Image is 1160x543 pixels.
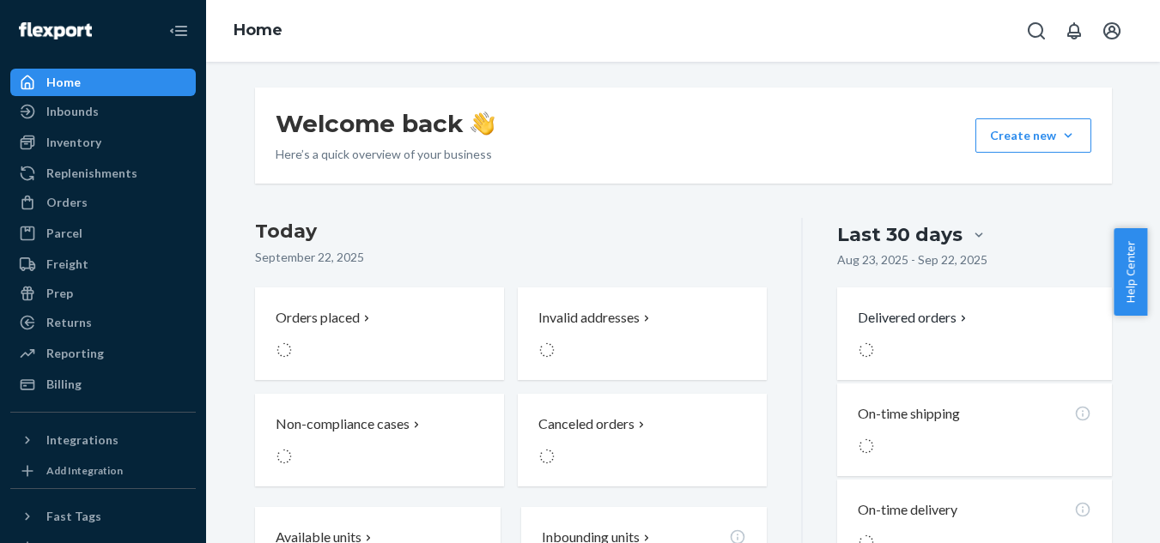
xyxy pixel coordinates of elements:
a: Prep [10,280,196,307]
a: Add Integration [10,461,196,481]
img: hand-wave emoji [471,112,495,136]
button: Close Navigation [161,14,196,48]
button: Help Center [1114,228,1147,316]
img: Flexport logo [19,22,92,39]
button: Canceled orders [518,394,767,486]
a: Parcel [10,220,196,247]
div: Replenishments [46,165,137,182]
a: Home [234,21,282,39]
a: Inbounds [10,98,196,125]
button: Non-compliance cases [255,394,504,486]
a: Home [10,69,196,96]
p: Invalid addresses [538,308,640,328]
button: Fast Tags [10,503,196,530]
div: Inbounds [46,103,99,120]
div: Billing [46,376,82,393]
div: Parcel [46,225,82,242]
p: September 22, 2025 [255,249,768,266]
div: Returns [46,314,92,331]
a: Inventory [10,129,196,156]
p: Aug 23, 2025 - Sep 22, 2025 [837,251,987,268]
button: Open account menu [1095,14,1129,48]
div: Freight [46,256,88,273]
a: Orders [10,189,196,216]
div: Add Integration [46,463,123,478]
a: Replenishments [10,160,196,187]
a: Returns [10,309,196,336]
a: Freight [10,250,196,278]
p: Here’s a quick overview of your business [276,146,495,163]
div: Prep [46,285,73,302]
p: Non-compliance cases [276,414,410,434]
button: Create new [975,118,1091,153]
h1: Welcome back [276,108,495,139]
div: Reporting [46,345,104,362]
div: Inventory [46,134,101,151]
a: Reporting [10,340,196,367]
button: Orders placed [255,287,504,380]
ol: breadcrumbs [220,6,296,56]
p: On-time shipping [858,404,960,424]
div: Orders [46,194,88,211]
a: Billing [10,371,196,398]
div: Fast Tags [46,508,101,525]
div: Home [46,74,81,91]
button: Open Search Box [1019,14,1054,48]
button: Invalid addresses [518,287,767,380]
button: Delivered orders [858,308,970,328]
div: Integrations [46,431,118,449]
p: On-time delivery [858,500,957,520]
p: Canceled orders [538,414,635,434]
button: Open notifications [1057,14,1091,48]
p: Orders placed [276,308,360,328]
button: Integrations [10,426,196,454]
div: Last 30 days [837,221,963,248]
h3: Today [255,218,768,245]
